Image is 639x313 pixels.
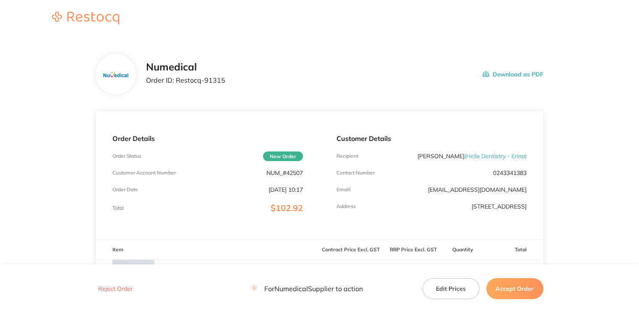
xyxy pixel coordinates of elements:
[423,278,480,299] button: Edit Prices
[96,285,135,293] button: Reject Order
[96,240,319,260] th: Item
[486,278,543,299] button: Accept Order
[112,260,154,302] img: YmZuaHE4Zg
[445,240,480,260] th: Quantity
[146,61,225,73] h2: Numedical
[112,135,303,142] p: Order Details
[112,187,138,193] p: Order Date
[480,240,543,260] th: Total
[428,186,527,193] a: [EMAIL_ADDRESS][DOMAIN_NAME]
[417,153,527,159] p: [PERSON_NAME]
[320,240,382,260] th: Contract Price Excl. GST
[112,170,176,176] p: Customer Account Number
[483,61,543,87] button: Download as PDF
[146,76,225,84] p: Order ID: Restocq- 91315
[251,285,363,293] p: For Numedical Supplier to action
[271,203,303,213] span: $102.92
[44,12,128,26] a: Restocq logo
[336,153,358,159] p: Recipient
[263,151,303,161] span: New Order
[266,170,303,176] p: NUM_#42507
[382,240,445,260] th: RRP Price Excl. GST
[493,170,527,176] p: 0243341383
[336,203,356,209] p: Address
[464,152,527,160] span: ( Helix Dentistry - Erina )
[112,153,141,159] p: Order Status
[336,135,527,142] p: Customer Details
[336,187,351,193] p: Emaill
[336,170,375,176] p: Contact Number
[102,70,130,79] img: bTgzdmk4dA
[44,12,128,24] img: Restocq logo
[269,186,303,193] p: [DATE] 10:17
[112,205,124,211] p: Total
[472,203,527,210] p: [STREET_ADDRESS]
